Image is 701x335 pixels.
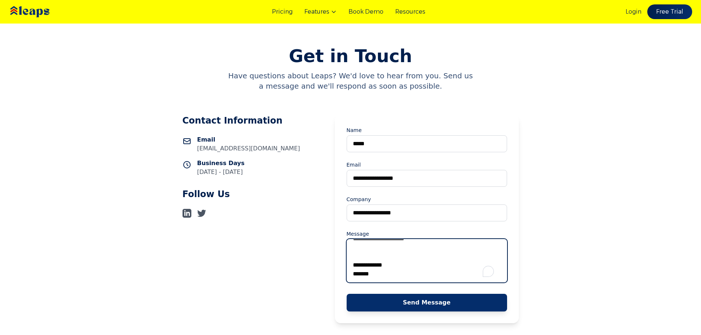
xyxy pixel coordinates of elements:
label: Company [347,196,507,203]
a: Free Trial [647,4,692,19]
a: Resources [395,7,425,16]
h2: Follow Us [183,188,311,200]
h3: Business Days [197,159,245,168]
a: Login [626,7,641,16]
h3: Email [197,135,300,144]
label: Name [347,126,507,134]
p: [DATE] - [DATE] [197,168,245,177]
a: Pricing [272,7,293,16]
h1: Get in Touch [127,47,574,65]
h2: Contact Information [183,115,311,126]
label: Message [347,230,507,238]
img: Leaps Logo [9,1,71,22]
textarea: To enrich screen reader interactions, please activate Accessibility in Grammarly extension settings [347,239,507,282]
button: Features [304,7,337,16]
p: [EMAIL_ADDRESS][DOMAIN_NAME] [197,144,300,153]
label: Email [347,161,507,168]
button: Send Message [347,294,507,311]
a: Book Demo [348,7,383,16]
p: Have questions about Leaps? We'd love to hear from you. Send us a message and we'll respond as so... [227,71,474,91]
